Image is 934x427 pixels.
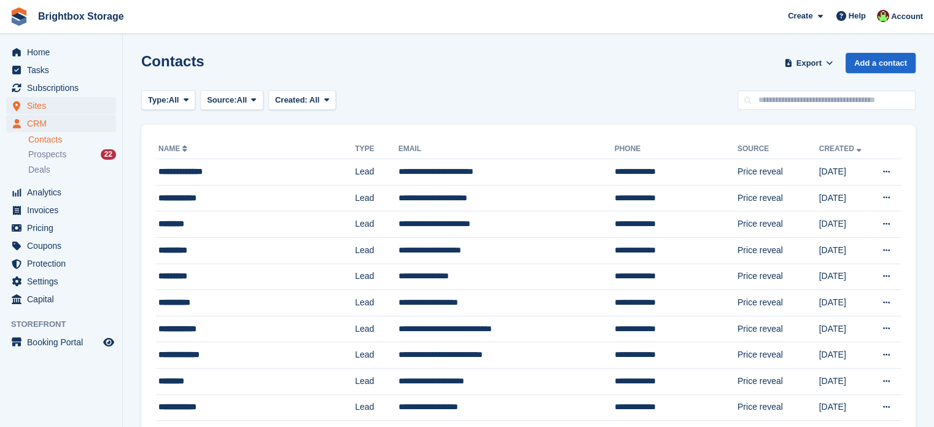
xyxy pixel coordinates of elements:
td: [DATE] [819,368,871,394]
a: Preview store [101,335,116,350]
a: menu [6,237,116,254]
td: [DATE] [819,211,871,238]
td: [DATE] [819,237,871,264]
td: Price reveal [737,237,819,264]
button: Type: All [141,90,195,111]
h1: Contacts [141,53,204,69]
span: All [237,94,247,106]
td: [DATE] [819,159,871,186]
span: Capital [27,291,101,308]
td: Price reveal [737,264,819,290]
td: Lead [355,394,398,421]
span: Account [891,10,923,23]
button: Export [782,53,836,73]
a: Add a contact [846,53,916,73]
td: [DATE] [819,316,871,342]
a: Name [158,144,190,153]
a: menu [6,219,116,237]
td: Price reveal [737,368,819,394]
td: Price reveal [737,211,819,238]
button: Source: All [200,90,263,111]
a: menu [6,79,116,96]
a: menu [6,291,116,308]
a: menu [6,255,116,272]
img: Marlena [877,10,889,22]
td: Price reveal [737,394,819,421]
td: [DATE] [819,185,871,211]
span: Home [27,44,101,61]
td: Lead [355,316,398,342]
span: Create [788,10,812,22]
span: Help [849,10,866,22]
td: [DATE] [819,290,871,316]
td: Lead [355,185,398,211]
td: Price reveal [737,316,819,342]
td: [DATE] [819,342,871,369]
td: Lead [355,264,398,290]
span: Deals [28,164,50,176]
a: Contacts [28,134,116,146]
span: Sites [27,97,101,114]
a: Prospects 22 [28,148,116,161]
td: Lead [355,368,398,394]
span: CRM [27,115,101,132]
th: Email [399,139,615,159]
td: Lead [355,159,398,186]
td: Lead [355,237,398,264]
span: Coupons [27,237,101,254]
a: menu [6,61,116,79]
td: Price reveal [737,342,819,369]
span: Storefront [11,318,122,331]
a: menu [6,273,116,290]
a: Brightbox Storage [33,6,129,26]
td: [DATE] [819,394,871,421]
a: menu [6,334,116,351]
span: Subscriptions [27,79,101,96]
th: Source [737,139,819,159]
a: menu [6,115,116,132]
span: All [309,95,320,104]
a: menu [6,184,116,201]
th: Type [355,139,398,159]
span: Protection [27,255,101,272]
span: Pricing [27,219,101,237]
td: Price reveal [737,185,819,211]
span: Tasks [27,61,101,79]
span: Prospects [28,149,66,160]
a: Deals [28,163,116,176]
span: Settings [27,273,101,290]
a: Created [819,144,864,153]
th: Phone [615,139,737,159]
td: Price reveal [737,290,819,316]
span: All [169,94,179,106]
td: [DATE] [819,264,871,290]
span: Invoices [27,202,101,219]
a: menu [6,202,116,219]
span: Type: [148,94,169,106]
button: Created: All [268,90,336,111]
a: menu [6,44,116,61]
span: Booking Portal [27,334,101,351]
a: menu [6,97,116,114]
td: Lead [355,290,398,316]
img: stora-icon-8386f47178a22dfd0bd8f6a31ec36ba5ce8667c1dd55bd0f319d3a0aa187defe.svg [10,7,28,26]
td: Lead [355,342,398,369]
span: Created: [275,95,308,104]
span: Export [796,57,822,69]
span: Source: [207,94,236,106]
td: Price reveal [737,159,819,186]
div: 22 [101,149,116,160]
span: Analytics [27,184,101,201]
td: Lead [355,211,398,238]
